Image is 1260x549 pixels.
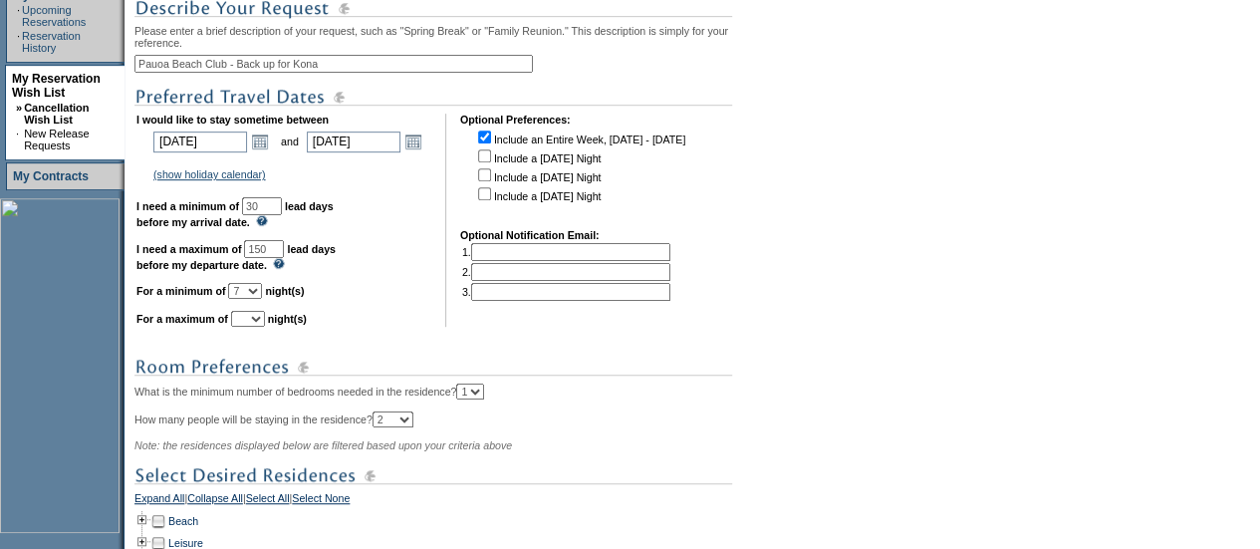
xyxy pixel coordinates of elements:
[153,132,247,152] input: Date format: M/D/Y. Shortcut keys: [T] for Today. [UP] or [.] for Next Day. [DOWN] or [,] for Pre...
[22,4,86,28] a: Upcoming Reservations
[153,168,266,180] a: (show holiday calendar)
[134,492,184,510] a: Expand All
[16,102,22,114] b: »
[12,72,101,100] a: My Reservation Wish List
[307,132,400,152] input: Date format: M/D/Y. Shortcut keys: [T] for Today. [UP] or [.] for Next Day. [DOWN] or [,] for Pre...
[136,243,241,255] b: I need a maximum of
[462,243,670,261] td: 1.
[13,169,89,183] a: My Contracts
[22,30,81,54] a: Reservation History
[273,258,285,269] img: questionMark_lightBlue.gif
[462,283,670,301] td: 3.
[136,114,329,126] b: I would like to stay sometime between
[168,515,198,527] a: Beach
[16,128,22,151] td: ·
[265,285,304,297] b: night(s)
[134,355,732,380] img: subTtlRoomPreferences.gif
[134,492,767,510] div: | | |
[17,4,20,28] td: ·
[136,200,239,212] b: I need a minimum of
[136,313,228,325] b: For a maximum of
[136,200,334,228] b: lead days before my arrival date.
[136,243,336,271] b: lead days before my departure date.
[292,492,350,510] a: Select None
[24,128,89,151] a: New Release Requests
[460,229,600,241] b: Optional Notification Email:
[187,492,243,510] a: Collapse All
[460,114,571,126] b: Optional Preferences:
[402,131,424,152] a: Open the calendar popup.
[249,131,271,152] a: Open the calendar popup.
[17,30,20,54] td: ·
[268,313,307,325] b: night(s)
[256,215,268,226] img: questionMark_lightBlue.gif
[134,439,512,451] span: Note: the residences displayed below are filtered based upon your criteria above
[474,128,685,215] td: Include an Entire Week, [DATE] - [DATE] Include a [DATE] Night Include a [DATE] Night Include a [...
[278,128,302,155] td: and
[462,263,670,281] td: 2.
[246,492,290,510] a: Select All
[168,537,203,549] a: Leisure
[24,102,89,126] a: Cancellation Wish List
[136,285,225,297] b: For a minimum of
